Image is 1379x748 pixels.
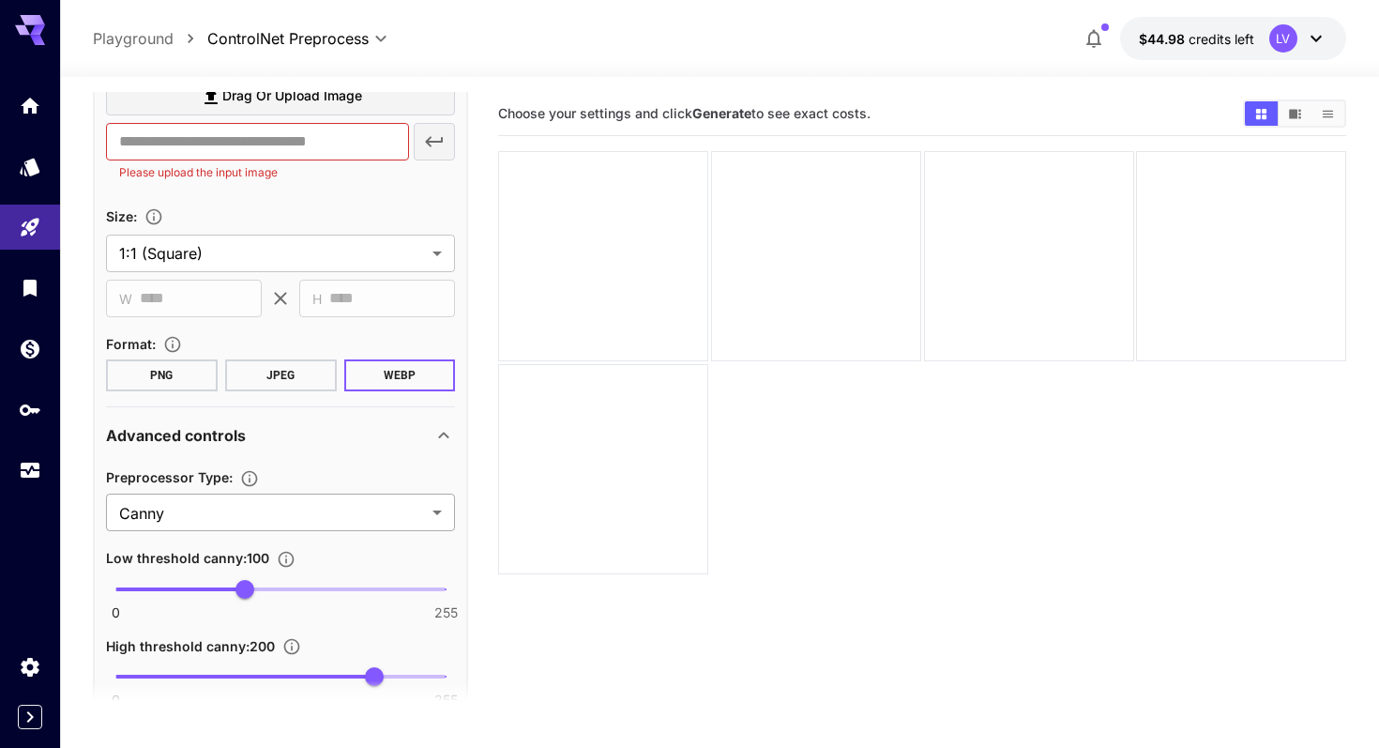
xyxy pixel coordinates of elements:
[18,705,42,729] button: Expand sidebar
[106,638,275,654] span: High threshold canny : 200
[106,208,137,224] span: Size :
[112,603,120,622] span: 0
[1120,17,1346,60] button: $44.98024LV
[1279,101,1311,126] button: Show images in video view
[692,105,751,121] b: Generate
[498,105,871,121] span: Choose your settings and click to see exact costs.
[106,77,455,115] label: Drag or upload image
[156,335,189,354] button: Choose the file format for the output image.
[19,94,41,117] div: Home
[1189,31,1254,47] span: credits left
[225,359,337,391] button: JPEG
[19,337,41,360] div: Wallet
[19,655,41,679] div: Settings
[119,502,425,525] span: Canny
[1243,99,1346,128] div: Show images in grid viewShow images in video viewShow images in list view
[19,216,41,239] div: Playground
[106,336,156,352] span: Format :
[19,459,41,482] div: Usage
[19,398,41,421] div: API Keys
[119,163,396,182] p: Please upload the input image
[207,27,369,50] span: ControlNet Preprocess
[119,288,132,310] span: W
[19,155,41,178] div: Models
[1139,29,1254,49] div: $44.98024
[106,359,218,391] button: PNG
[1269,24,1297,53] div: LV
[106,413,455,458] div: Advanced controls
[1311,101,1344,126] button: Show images in list view
[344,359,456,391] button: WEBP
[275,637,309,656] button: Defines the high threshold when using the Canny edge detection preprocessor.
[269,550,303,569] button: Defines the lower threshold when using the Canny edge detection preprocessor.
[19,276,41,299] div: Library
[137,207,171,226] button: Adjust the dimensions of the generated image by specifying its width and height in pixels, or sel...
[222,84,362,108] span: Drag or upload image
[119,242,425,265] span: 1:1 (Square)
[106,550,269,566] span: Low threshold canny : 100
[434,603,458,622] span: 255
[93,27,207,50] nav: breadcrumb
[106,469,233,485] span: Preprocessor Type :
[1245,101,1278,126] button: Show images in grid view
[93,27,174,50] a: Playground
[233,469,266,488] button: The preprocessor to be used.
[312,288,322,310] span: H
[1139,31,1189,47] span: $44.98
[106,424,246,447] p: Advanced controls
